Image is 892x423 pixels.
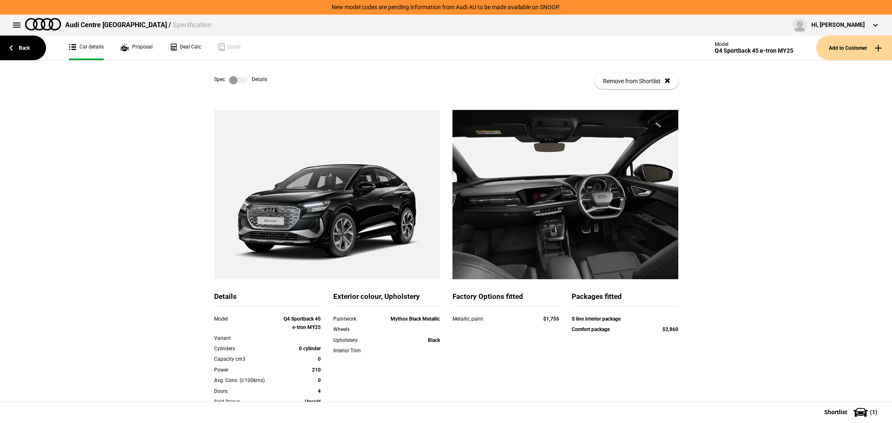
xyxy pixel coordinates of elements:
[391,316,440,322] strong: Mythos Black Metallic
[572,316,621,322] strong: S line interior package
[318,377,321,383] strong: 0
[715,41,793,47] div: Model
[214,366,278,374] div: Power
[214,76,267,84] div: Spec Details
[305,399,321,405] strong: Unsold
[811,21,865,29] div: Hi, [PERSON_NAME]
[299,346,321,352] strong: 0 cylinder
[214,387,278,395] div: Doors
[318,356,321,362] strong: 0
[214,376,278,385] div: Avg. Cons. (l/100kms)
[333,336,376,344] div: Upholstery
[214,292,321,306] div: Details
[65,20,212,30] div: Audi Centre [GEOGRAPHIC_DATA] /
[69,36,104,60] a: Car details
[816,36,892,60] button: Add to Customer
[333,347,376,355] div: Interior Trim
[572,292,678,306] div: Packages fitted
[870,409,877,415] span: ( 1 )
[214,334,278,342] div: Variant
[214,398,278,406] div: Sold Status
[120,36,153,60] a: Proposal
[25,18,61,31] img: audi.png
[318,388,321,394] strong: 4
[595,73,678,89] button: Remove from Shortlist
[452,292,559,306] div: Factory Options fitted
[284,316,321,330] strong: Q4 Sportback 45 e-tron MY25
[812,402,892,423] button: Shortlist(1)
[214,344,278,353] div: Cylinders
[333,315,376,323] div: Paintwork
[214,315,278,323] div: Model
[452,315,527,323] div: Metallic paint
[572,326,610,332] strong: Comfort package
[169,36,201,60] a: Deal Calc
[428,337,440,343] strong: Black
[214,355,278,363] div: Capacity cm3
[824,409,847,415] span: Shortlist
[333,325,376,334] div: Wheels
[333,292,440,306] div: Exterior colour, Upholstery
[312,367,321,373] strong: 210
[715,47,793,54] div: Q4 Sportback 45 e-tron MY25
[543,316,559,322] strong: $1,755
[662,326,678,332] strong: $2,860
[173,21,212,29] span: Specification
